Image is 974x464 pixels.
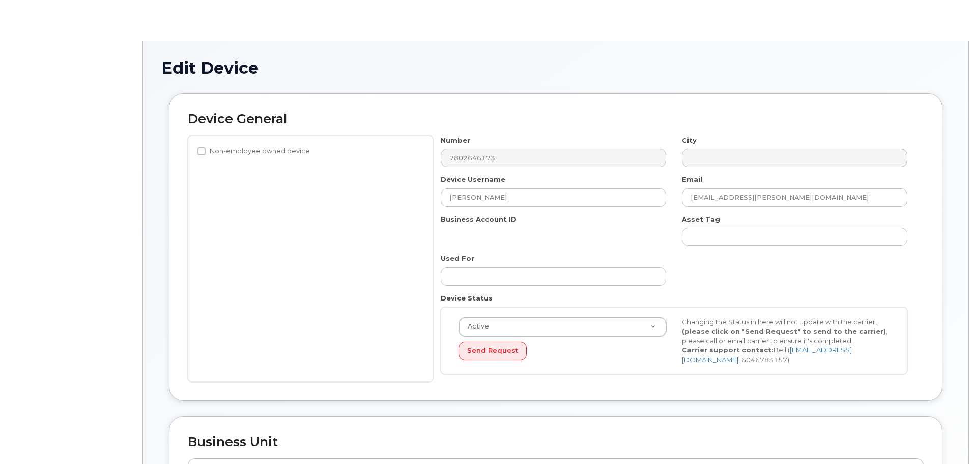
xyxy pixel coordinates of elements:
strong: (please click on "Send Request" to send to the carrier) [682,327,886,335]
label: Number [441,135,470,145]
label: Device Username [441,175,505,184]
label: Non-employee owned device [197,145,310,157]
h1: Edit Device [161,59,950,77]
label: Device Status [441,293,493,303]
label: City [682,135,697,145]
label: Asset Tag [682,214,720,224]
input: Non-employee owned device [197,147,206,155]
div: Changing the Status in here will not update with the carrier, , please call or email carrier to e... [674,317,898,365]
h2: Device General [188,112,924,126]
label: Business Account ID [441,214,517,224]
h2: Business Unit [188,435,924,449]
strong: Carrier support contact: [682,346,774,354]
span: Active [462,322,489,331]
a: [EMAIL_ADDRESS][DOMAIN_NAME] [682,346,852,364]
label: Email [682,175,702,184]
label: Used For [441,254,474,263]
a: Active [459,318,666,336]
button: Send Request [459,342,527,361]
